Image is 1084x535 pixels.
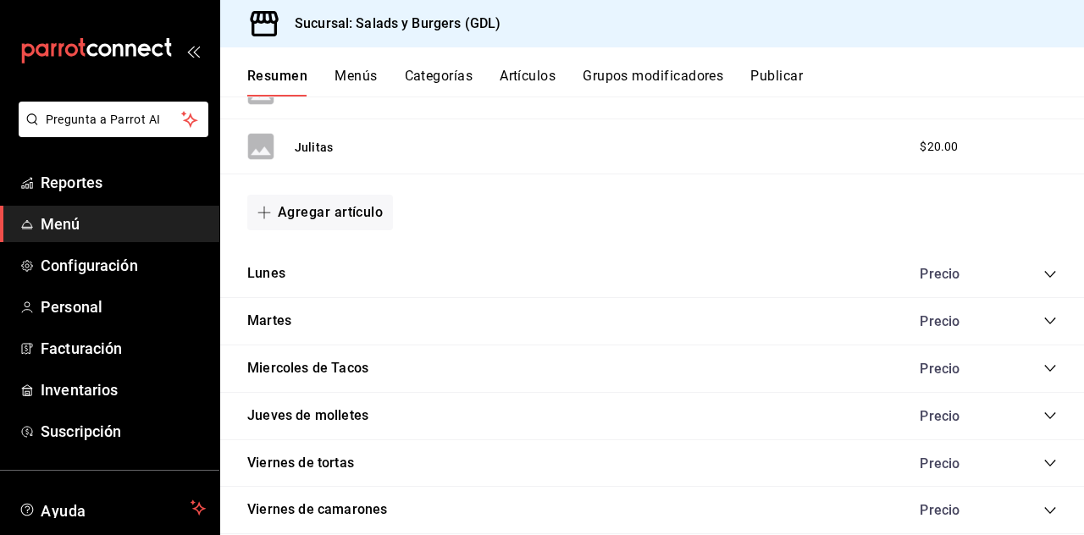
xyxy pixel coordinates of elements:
button: Lunes [247,264,285,284]
div: Precio [903,502,1011,518]
div: Precio [903,455,1011,472]
span: Reportes [41,171,206,194]
button: Martes [247,312,291,331]
button: Agregar artículo [247,195,393,230]
span: Menú [41,212,206,235]
span: Configuración [41,254,206,277]
span: $20.00 [920,138,958,156]
span: Suscripción [41,420,206,443]
button: Categorías [405,68,473,97]
button: Resumen [247,68,307,97]
button: Viernes de tortas [247,454,354,473]
span: Inventarios [41,378,206,401]
span: Pregunta a Parrot AI [46,111,182,129]
button: collapse-category-row [1043,314,1057,328]
span: Personal [41,295,206,318]
button: Jueves de molletes [247,406,368,426]
span: Ayuda [41,498,184,518]
h3: Sucursal: Salads y Burgers (GDL) [281,14,501,34]
button: collapse-category-row [1043,504,1057,517]
button: collapse-category-row [1043,267,1057,281]
button: Miercoles de Tacos [247,359,368,378]
button: collapse-category-row [1043,361,1057,375]
button: collapse-category-row [1043,409,1057,422]
button: Pregunta a Parrot AI [19,102,208,137]
div: Precio [903,408,1011,424]
div: navigation tabs [247,68,1084,97]
span: Facturación [41,337,206,360]
button: Grupos modificadores [583,68,723,97]
button: open_drawer_menu [186,44,200,58]
a: Pregunta a Parrot AI [12,123,208,141]
button: collapse-category-row [1043,456,1057,470]
button: Viernes de camarones [247,500,387,520]
div: Precio [903,313,1011,329]
button: Publicar [750,68,803,97]
button: Menús [335,68,377,97]
div: Precio [903,266,1011,282]
div: Precio [903,361,1011,377]
button: Julitas [295,139,333,156]
button: Artículos [500,68,556,97]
